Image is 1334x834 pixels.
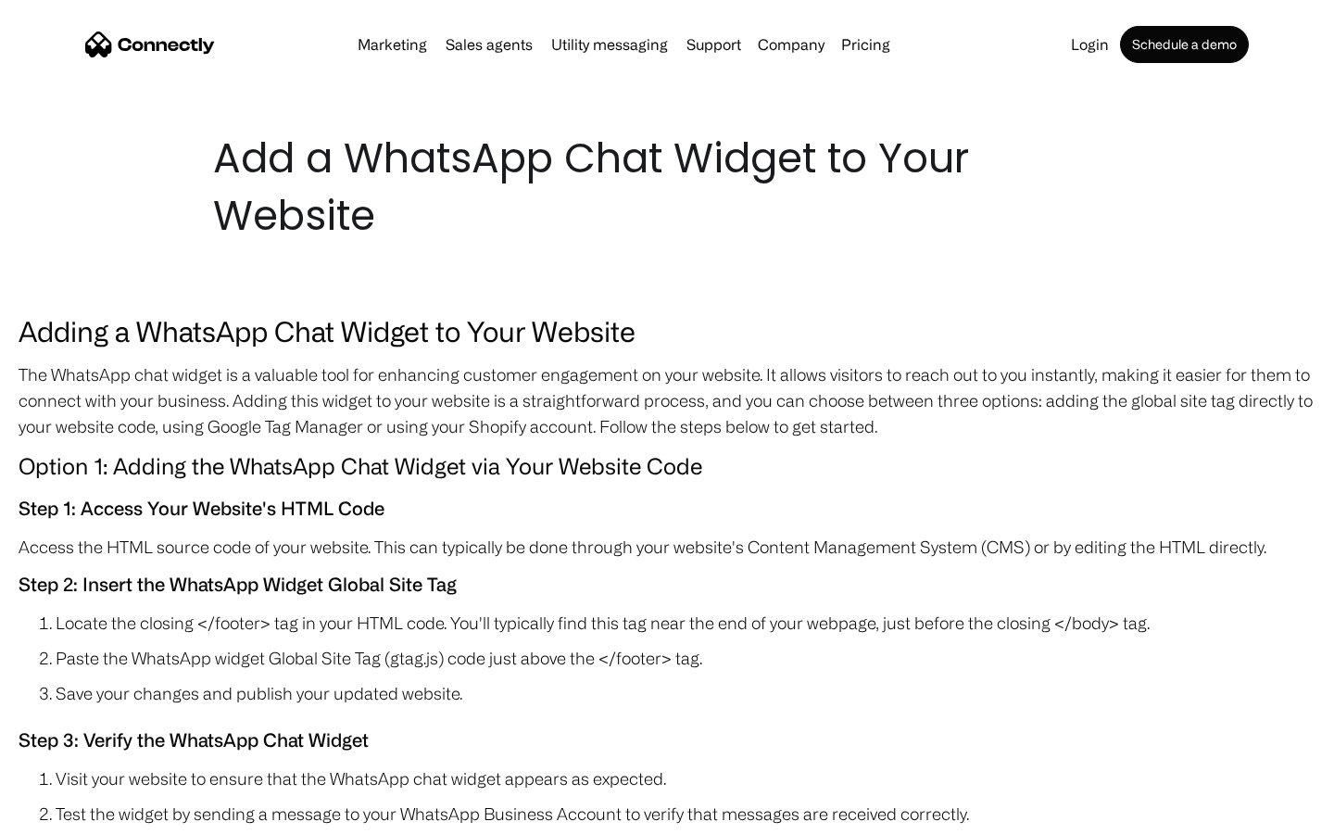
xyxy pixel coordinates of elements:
[19,725,1315,756] h5: Step 3: Verify the WhatsApp Chat Widget
[679,37,749,52] a: Support
[1120,26,1249,63] a: Schedule a demo
[19,310,1315,352] h3: Adding a WhatsApp Chat Widget to Your Website
[350,37,434,52] a: Marketing
[19,449,1315,484] h4: Option 1: Adding the WhatsApp Chat Widget via Your Website Code
[56,610,1315,636] li: Locate the closing </footer> tag in your HTML code. You'll typically find this tag near the end o...
[544,37,675,52] a: Utility messaging
[834,37,898,52] a: Pricing
[758,32,824,57] div: Company
[19,361,1315,439] p: The WhatsApp chat widget is a valuable tool for enhancing customer engagement on your website. It...
[19,493,1315,524] h5: Step 1: Access Your Website's HTML Code
[19,802,111,828] aside: Language selected: English
[19,534,1315,560] p: Access the HTML source code of your website. This can typically be done through your website's Co...
[37,802,111,828] ul: Language list
[56,645,1315,671] li: Paste the WhatsApp widget Global Site Tag (gtag.js) code just above the </footer> tag.
[56,765,1315,791] li: Visit your website to ensure that the WhatsApp chat widget appears as expected.
[213,130,1121,245] h1: Add a WhatsApp Chat Widget to Your Website
[56,680,1315,706] li: Save your changes and publish your updated website.
[1063,37,1116,52] a: Login
[56,801,1315,827] li: Test the widget by sending a message to your WhatsApp Business Account to verify that messages ar...
[438,37,540,52] a: Sales agents
[19,569,1315,600] h5: Step 2: Insert the WhatsApp Widget Global Site Tag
